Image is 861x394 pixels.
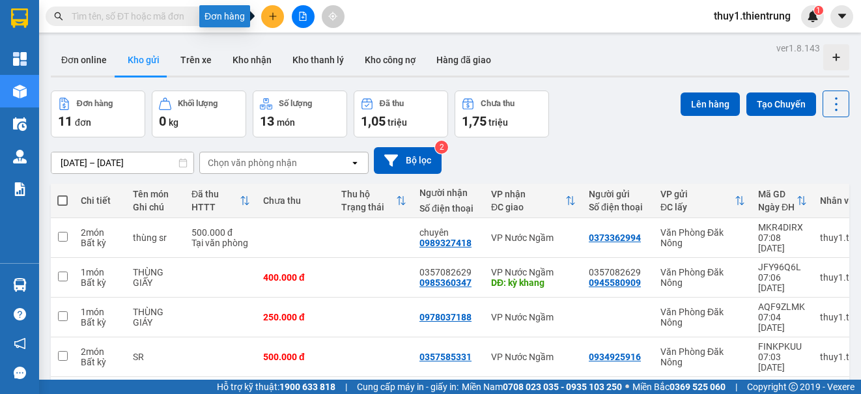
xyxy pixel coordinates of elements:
div: ver 1.8.143 [776,41,820,55]
span: 11 [58,113,72,129]
span: message [14,367,26,379]
strong: 0369 525 060 [670,382,726,392]
div: thùng sr [133,232,178,243]
div: 0989327418 [419,238,472,248]
div: Tạo kho hàng mới [823,44,849,70]
span: triệu [388,117,407,128]
button: file-add [292,5,315,28]
div: FINKPKUU [758,341,807,352]
button: Đơn online [51,44,117,76]
span: 1,05 [361,113,386,129]
button: aim [322,5,345,28]
div: Ghi chú [133,202,178,212]
button: caret-down [830,5,853,28]
span: Hỗ trợ kỹ thuật: [217,380,335,394]
button: Trên xe [170,44,222,76]
span: thuy1.thientrung [703,8,801,24]
div: Văn Phòng Đăk Nông [660,267,745,288]
img: warehouse-icon [13,117,27,131]
img: warehouse-icon [13,85,27,98]
button: Đã thu1,05 triệu [354,91,448,137]
div: 1 món [81,307,120,317]
span: question-circle [14,308,26,320]
img: icon-new-feature [807,10,819,22]
img: logo-vxr [11,8,28,28]
button: Kho thanh lý [282,44,354,76]
div: 250.000 đ [263,312,328,322]
sup: 2 [435,141,448,154]
div: MKR4DIRX [758,222,807,232]
div: VP gửi [660,189,735,199]
div: Số điện thoại [589,202,647,212]
div: Chưa thu [481,99,515,108]
span: plus [268,12,277,21]
span: Miền Bắc [632,380,726,394]
div: VP Nước Ngầm [491,232,576,243]
input: Select a date range. [51,152,193,173]
div: Văn Phòng Đăk Nông [660,227,745,248]
th: Toggle SortBy [654,184,752,218]
div: 500.000 đ [263,352,328,362]
span: món [277,117,295,128]
div: Người gửi [589,189,647,199]
div: ĐC lấy [660,202,735,212]
div: Ngày ĐH [758,202,797,212]
div: Chi tiết [81,195,120,206]
div: 500.000 đ [191,227,250,238]
span: 1,75 [462,113,487,129]
img: warehouse-icon [13,278,27,292]
th: Toggle SortBy [185,184,257,218]
div: Văn Phòng Đăk Nông [660,346,745,367]
span: đơn [75,117,91,128]
div: chuyên [419,227,478,238]
div: JFY96Q6L [758,262,807,272]
button: Hàng đã giao [426,44,501,76]
div: ĐC giao [491,202,565,212]
div: 07:03 [DATE] [758,352,807,373]
div: 07:06 [DATE] [758,272,807,293]
img: warehouse-icon [13,150,27,163]
div: 0357585331 [419,352,472,362]
div: Văn Phòng Đăk Nông [660,307,745,328]
div: 1 món [81,267,120,277]
th: Toggle SortBy [752,184,813,218]
div: Số điện thoại [419,203,478,214]
div: VP nhận [491,189,565,199]
span: 13 [260,113,274,129]
div: 2 món [81,227,120,238]
span: kg [169,117,178,128]
span: 1 [816,6,821,15]
span: | [345,380,347,394]
div: Chọn văn phòng nhận [208,156,297,169]
span: notification [14,337,26,350]
div: Trạng thái [341,202,396,212]
div: 07:08 [DATE] [758,232,807,253]
div: Mã GD [758,189,797,199]
div: HTTT [191,202,240,212]
div: 0934925916 [589,352,641,362]
span: ⚪️ [625,384,629,389]
button: Lên hàng [681,92,740,116]
sup: 1 [814,6,823,15]
input: Tìm tên, số ĐT hoặc mã đơn [72,9,225,23]
span: file-add [298,12,307,21]
span: copyright [789,382,798,391]
span: aim [328,12,337,21]
div: 0357082629 [589,267,647,277]
div: Tên món [133,189,178,199]
div: Tại văn phòng [191,238,250,248]
div: 0985360347 [419,277,472,288]
span: Cung cấp máy in - giấy in: [357,380,459,394]
svg: open [350,158,360,168]
div: DĐ: kỳ khang [491,277,576,288]
div: 0945580909 [589,277,641,288]
div: Chưa thu [263,195,328,206]
div: VP Nước Ngầm [491,312,576,322]
img: dashboard-icon [13,52,27,66]
div: Người nhận [419,188,478,198]
button: Đơn hàng11đơn [51,91,145,137]
div: Khối lượng [178,99,218,108]
div: Bất kỳ [81,238,120,248]
div: VP Nước Ngầm [491,352,576,362]
img: solution-icon [13,182,27,196]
